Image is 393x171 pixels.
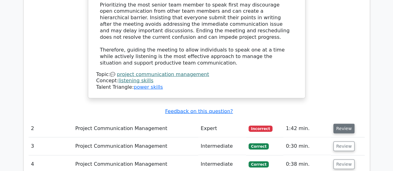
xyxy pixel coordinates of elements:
td: 1:42 min. [283,120,331,137]
span: Incorrect [249,126,272,132]
span: Correct [249,161,269,168]
button: Review [333,142,354,151]
span: Correct [249,143,269,150]
a: listening skills [118,78,153,83]
td: Expert [198,120,246,137]
button: Review [333,160,354,169]
div: Talent Triangle: [96,71,297,91]
button: Review [333,124,354,133]
td: Project Communication Management [73,137,198,155]
td: 0:30 min. [283,137,331,155]
div: Concept: [96,78,297,84]
td: Project Communication Management [73,120,198,137]
td: 3 [29,137,73,155]
td: 2 [29,120,73,137]
a: Feedback on this question? [165,108,233,114]
td: Intermediate [198,137,246,155]
a: project communication management [117,71,209,77]
a: power skills [134,84,163,90]
div: Topic: [96,71,297,78]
